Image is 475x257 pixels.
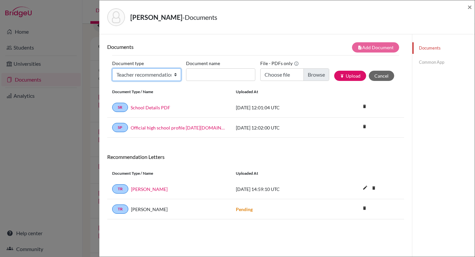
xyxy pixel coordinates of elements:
[131,124,226,131] a: Official high school profile [DATE][DOMAIN_NAME][DATE]_wide
[334,71,366,81] button: publishUpload
[236,186,280,192] span: [DATE] 14:59:10 UTC
[112,58,144,68] label: Document type
[131,206,168,213] span: [PERSON_NAME]
[131,186,168,193] a: [PERSON_NAME]
[360,203,369,213] i: delete
[112,184,128,194] a: TR
[231,124,330,131] div: [DATE] 12:02:00 UTC
[231,104,330,111] div: [DATE] 12:01:04 UTC
[236,206,253,212] strong: Pending
[369,184,379,193] a: delete
[112,103,128,112] a: SR
[231,89,330,95] div: Uploaded at
[360,182,370,193] i: edit
[260,58,299,68] label: File - PDFs only
[131,104,170,111] a: School Details PDF
[130,13,182,21] strong: [PERSON_NAME]
[182,13,217,21] span: - Documents
[107,170,231,176] div: Document Type / Name
[358,45,362,50] i: note_add
[467,2,472,12] span: ×
[112,204,128,214] a: TR
[112,123,128,132] a: SP
[467,3,472,11] button: Close
[369,183,379,193] i: delete
[107,89,231,95] div: Document Type / Name
[107,154,404,160] h6: Recommendation Letters
[369,71,394,81] button: Cancel
[231,170,330,176] div: Uploaded at
[107,44,256,50] h6: Documents
[412,56,475,68] a: Common App
[412,42,475,54] a: Documents
[360,204,369,213] a: delete
[360,123,369,131] a: delete
[360,102,369,111] a: delete
[360,183,371,193] button: edit
[186,58,220,68] label: Document name
[360,122,369,131] i: delete
[352,42,399,53] button: note_addAdd Document
[340,74,344,78] i: publish
[360,101,369,111] i: delete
